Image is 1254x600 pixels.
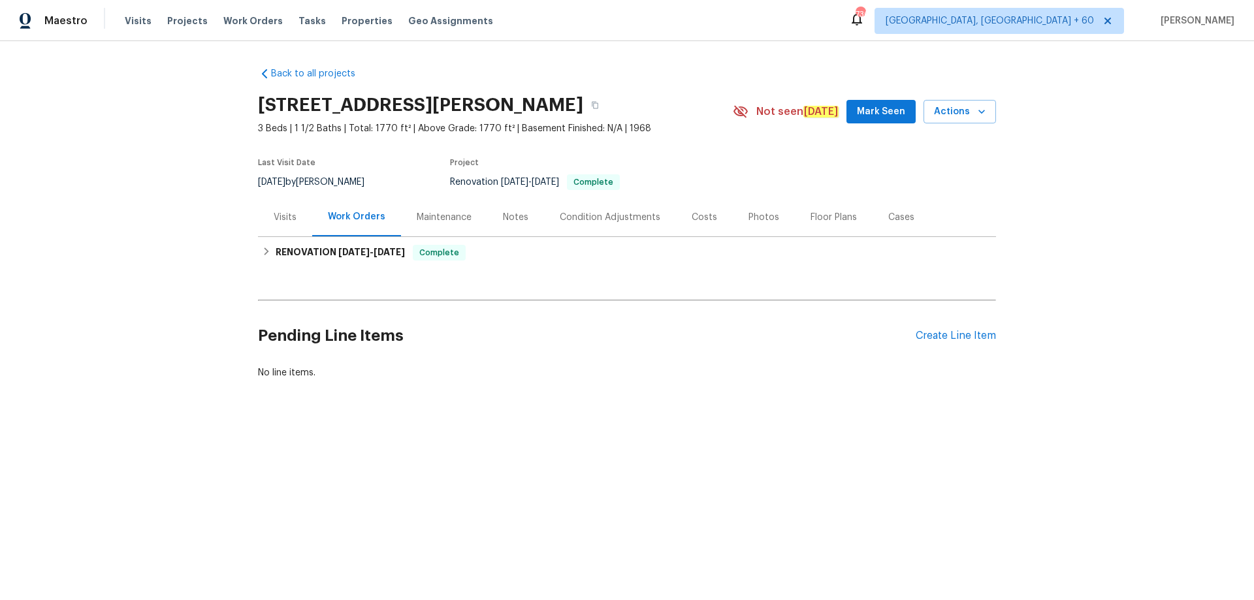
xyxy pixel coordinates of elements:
[374,247,405,257] span: [DATE]
[888,211,914,224] div: Cases
[258,67,383,80] a: Back to all projects
[846,100,916,124] button: Mark Seen
[274,211,297,224] div: Visits
[748,211,779,224] div: Photos
[501,178,528,187] span: [DATE]
[560,211,660,224] div: Condition Adjustments
[408,14,493,27] span: Geo Assignments
[417,211,472,224] div: Maintenance
[568,178,619,186] span: Complete
[803,106,839,118] em: [DATE]
[1155,14,1234,27] span: [PERSON_NAME]
[258,178,285,187] span: [DATE]
[258,237,996,268] div: RENOVATION [DATE]-[DATE]Complete
[583,93,607,117] button: Copy Address
[167,14,208,27] span: Projects
[125,14,152,27] span: Visits
[503,211,528,224] div: Notes
[414,246,464,259] span: Complete
[886,14,1094,27] span: [GEOGRAPHIC_DATA], [GEOGRAPHIC_DATA] + 60
[258,99,583,112] h2: [STREET_ADDRESS][PERSON_NAME]
[450,159,479,166] span: Project
[258,366,996,379] div: No line items.
[342,14,393,27] span: Properties
[258,159,315,166] span: Last Visit Date
[756,105,839,118] span: Not seen
[298,16,326,25] span: Tasks
[916,330,996,342] div: Create Line Item
[328,210,385,223] div: Work Orders
[532,178,559,187] span: [DATE]
[857,104,905,120] span: Mark Seen
[276,245,405,261] h6: RENOVATION
[692,211,717,224] div: Costs
[258,174,380,190] div: by [PERSON_NAME]
[258,122,733,135] span: 3 Beds | 1 1/2 Baths | Total: 1770 ft² | Above Grade: 1770 ft² | Basement Finished: N/A | 1968
[44,14,88,27] span: Maestro
[223,14,283,27] span: Work Orders
[338,247,370,257] span: [DATE]
[501,178,559,187] span: -
[934,104,986,120] span: Actions
[258,306,916,366] h2: Pending Line Items
[924,100,996,124] button: Actions
[338,247,405,257] span: -
[856,8,865,21] div: 736
[450,178,620,187] span: Renovation
[811,211,857,224] div: Floor Plans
